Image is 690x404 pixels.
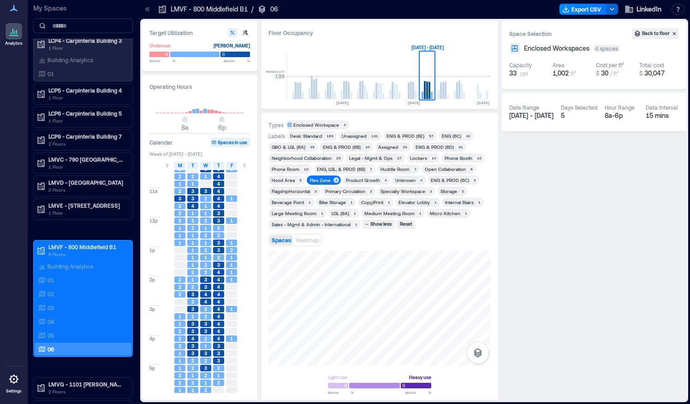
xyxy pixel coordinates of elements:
div: 1 [319,211,325,216]
p: 03 [48,304,54,311]
div: Cost per ft² [596,61,624,69]
span: 1 [191,372,194,379]
span: 4 [217,291,220,298]
div: Neighborhood Collaboration [272,155,332,161]
span: 3 [191,328,194,334]
div: 4 [418,177,424,183]
div: 7 [412,166,418,172]
span: 30,047 [644,69,665,77]
button: Show less [363,220,395,229]
span: 1,002 [553,69,569,77]
div: Underuse [149,41,171,50]
span: 1 [191,247,194,253]
p: 1 Floor [48,94,126,101]
span: 2 [204,195,207,202]
span: 3 [191,188,194,194]
a: Settings [3,368,25,397]
span: 2 [204,232,207,239]
span: [DATE] - [DATE] [509,111,553,119]
span: 1 [230,306,233,312]
span: 3 [191,306,194,312]
div: Unassigned [342,133,367,139]
span: S [166,162,168,169]
div: Heavy use [409,373,431,382]
span: 3 [204,284,207,290]
div: 7 [368,166,374,172]
div: Copy/Print [361,199,383,205]
div: Micro Kitchen [430,210,460,217]
span: 4 [217,276,220,283]
p: My Spaces [33,4,133,13]
div: 10 [302,166,310,172]
div: Hour Range [605,104,635,111]
div: 163 [325,133,335,139]
span: 1 [230,240,233,246]
span: S [243,162,246,169]
div: 14 [430,155,438,161]
button: Export CSV [559,4,607,15]
p: 1 Floor [48,209,126,217]
span: 4 [217,173,220,180]
div: Storage [440,188,457,194]
span: 2 [178,372,181,379]
span: Week of [DATE] - [DATE] [149,151,250,157]
span: 1 [178,240,181,246]
div: Days Selected [561,104,597,111]
div: 10 [475,155,483,161]
p: 2 Floors [48,186,126,193]
div: GBO & LGL (6A) [272,144,305,150]
div: 42 [464,133,472,139]
p: LCP6 - Carpinteria Building 5 [48,110,126,117]
div: 32 [401,144,409,150]
span: 3 [217,357,220,364]
div: Desk: Standard [290,133,322,139]
p: LCP5 - Carpinteria Building 4 [48,87,126,94]
span: W [203,162,208,169]
p: LMVD - [GEOGRAPHIC_DATA] [48,179,126,186]
span: 3 [217,210,220,217]
span: 3 [178,195,181,202]
p: 2 Floors [48,140,126,147]
span: 1 [191,262,194,268]
button: Back to floor [632,28,679,39]
div: Elevator Lobby [399,199,430,205]
div: ENG & PROD (6E) [387,133,424,139]
div: 39 [308,144,316,150]
button: Spaces [270,235,293,245]
div: Specialty Workspace [381,188,425,194]
span: 2 [191,365,194,371]
span: T [217,162,220,169]
span: 1 [204,240,207,246]
h3: Target Utilization [149,28,250,37]
a: Analytics [2,20,25,49]
span: F [231,162,233,169]
span: 2 [204,262,207,268]
p: 05 [48,332,54,339]
span: 1 [217,372,220,379]
span: 1 [178,232,181,239]
span: 4 [217,328,220,334]
div: Internal Stairs [445,199,474,205]
div: Huddle Room [381,166,410,172]
div: Flex Zone [310,177,331,183]
span: 12p [149,217,158,224]
div: Legal - Mgmt & Ops [349,155,393,161]
span: 2 [204,313,207,320]
span: 1 [191,210,194,217]
h3: Operating Hours [149,82,250,91]
span: 3 [191,321,194,327]
span: LinkedIn [636,5,661,14]
div: 4 [333,177,339,183]
div: 2 [460,188,465,194]
div: ENG (6C) [442,133,461,139]
span: ppl [520,70,528,77]
span: 6p [218,123,226,131]
div: Reset [399,220,414,228]
div: Primary Circulation [325,188,365,194]
p: LMVG - 1101 [PERSON_NAME] B7 [48,381,126,388]
text: [DATE] [336,100,349,105]
div: Show less [369,220,393,228]
p: 02 [48,290,54,298]
text: [DATE] [477,100,489,105]
div: 1 [417,211,423,216]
